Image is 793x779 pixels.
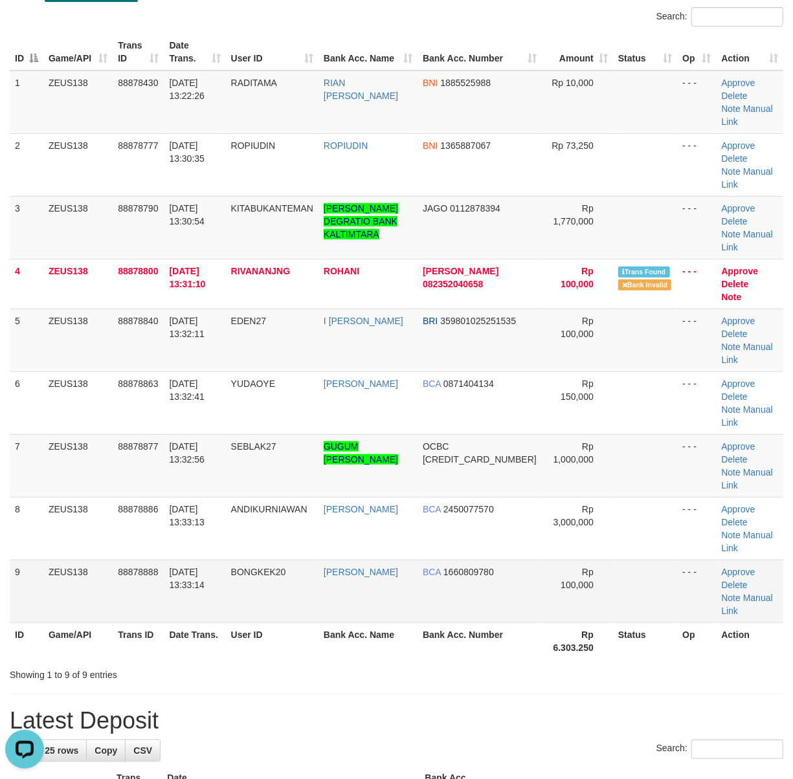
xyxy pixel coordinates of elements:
span: Copy [95,745,117,756]
a: Approve [722,504,755,514]
th: Game/API: activate to sort column ascending [43,34,113,71]
th: Action [717,622,784,659]
td: ZEUS138 [43,560,113,622]
span: 88878877 [118,441,158,452]
th: Status [613,622,677,659]
span: Copy 1660809780 to clipboard [443,567,494,577]
td: 9 [10,560,43,622]
input: Search: [691,740,783,759]
th: Game/API [43,622,113,659]
a: Note [722,342,741,352]
th: Op [677,622,716,659]
a: Approve [722,567,755,577]
span: [DATE] 13:22:26 [169,78,205,101]
span: Bank is not match [618,280,671,291]
td: - - - [677,434,716,497]
td: ZEUS138 [43,133,113,196]
a: ROPIUDIN [324,140,368,151]
div: Showing 1 to 9 of 9 entries [10,663,320,681]
span: Rp 1,000,000 [553,441,594,465]
td: - - - [677,259,716,309]
a: Note [722,292,742,302]
a: Delete [722,153,748,164]
a: Delete [722,580,748,590]
a: Approve [722,140,755,151]
span: Rp 100,000 [561,266,594,289]
span: [PERSON_NAME] [423,266,498,276]
span: Similar transaction found [618,267,670,278]
span: RIVANANJNG [231,266,291,276]
span: CSV [133,745,152,756]
td: - - - [677,133,716,196]
span: Rp 73,250 [552,140,594,151]
a: Manual Link [722,166,773,190]
th: Bank Acc. Number: activate to sort column ascending [418,34,542,71]
span: OCBC [423,441,449,452]
a: Delete [722,329,748,339]
span: [DATE] 13:32:56 [169,441,205,465]
span: EDEN27 [231,316,266,326]
a: [PERSON_NAME] [324,504,398,514]
td: - - - [677,71,716,134]
span: [DATE] 13:33:13 [169,504,205,527]
span: Copy 1885525988 to clipboard [440,78,491,88]
a: Delete [722,216,748,226]
span: BNI [423,78,438,88]
a: Delete [722,391,748,402]
a: I [PERSON_NAME] [324,316,403,326]
th: Rp 6.303.250 [542,622,613,659]
span: Copy 359801025251535 to clipboard [440,316,516,326]
th: ID [10,622,43,659]
span: Copy 082352040658 to clipboard [423,279,483,289]
td: ZEUS138 [43,497,113,560]
span: ROPIUDIN [231,140,275,151]
a: Note [722,467,741,477]
span: 88878790 [118,203,158,214]
span: [DATE] 13:30:54 [169,203,205,226]
span: 88878886 [118,504,158,514]
span: 88878800 [118,266,158,276]
span: BNI [423,140,438,151]
th: ID: activate to sort column descending [10,34,43,71]
td: ZEUS138 [43,259,113,309]
a: Delete [722,517,748,527]
a: Approve [722,441,755,452]
th: Trans ID: activate to sort column ascending [113,34,164,71]
a: Note [722,530,741,540]
span: [DATE] 13:32:41 [169,379,205,402]
span: YUDAOYE [231,379,275,389]
a: Approve [722,203,755,214]
span: RADITAMA [231,78,277,88]
span: Copy 1365887067 to clipboard [440,140,491,151]
span: Rp 100,000 [561,567,594,590]
label: Search: [656,740,783,759]
span: BCA [423,379,441,389]
span: KITABUKANTEMAN [231,203,313,214]
a: Manual Link [722,467,773,490]
th: Status: activate to sort column ascending [613,34,677,71]
td: - - - [677,371,716,434]
td: - - - [677,560,716,622]
span: 88878840 [118,316,158,326]
td: ZEUS138 [43,434,113,497]
th: Action: activate to sort column ascending [717,34,784,71]
td: ZEUS138 [43,309,113,371]
a: Approve [722,379,755,389]
a: Note [722,593,741,603]
td: 3 [10,196,43,259]
label: Search: [656,7,783,27]
a: ROHANI [324,266,359,276]
a: Approve [722,316,755,326]
a: Manual Link [722,593,773,616]
th: Date Trans. [164,622,225,659]
span: 88878777 [118,140,158,151]
th: User ID [226,622,318,659]
a: [PERSON_NAME] [324,567,398,577]
td: 8 [10,497,43,560]
a: Manual Link [722,530,773,553]
td: ZEUS138 [43,71,113,134]
a: Manual Link [722,229,773,252]
span: Copy 2450077570 to clipboard [443,504,494,514]
span: Rp 10,000 [552,78,594,88]
span: [DATE] 13:33:14 [169,567,205,590]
